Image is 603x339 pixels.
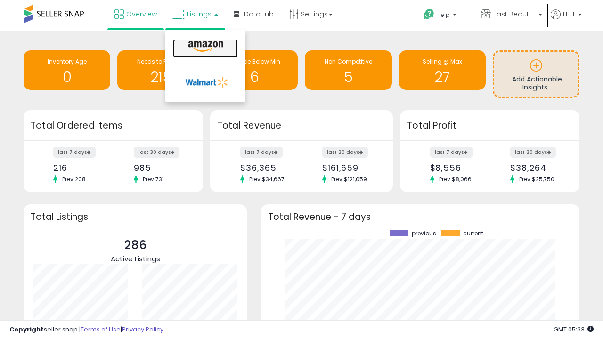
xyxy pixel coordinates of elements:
h3: Total Revenue - 7 days [268,213,572,220]
h3: Total Revenue [217,119,386,132]
label: last 30 days [134,147,179,158]
span: Prev: 208 [57,175,90,183]
h3: Total Listings [31,213,240,220]
div: $8,556 [430,163,483,173]
h1: 5 [310,69,387,85]
h3: Total Ordered Items [31,119,196,132]
span: Active Listings [111,254,160,264]
span: Prev: $34,667 [244,175,289,183]
a: Inventory Age 0 [24,50,110,90]
span: Fast Beauty ([GEOGRAPHIC_DATA]) [493,9,536,19]
div: $36,365 [240,163,294,173]
h3: Total Profit [407,119,572,132]
p: 286 [111,236,160,254]
div: seller snap | | [9,325,163,334]
span: 2025-10-6 05:33 GMT [554,325,594,334]
span: Selling @ Max [423,57,462,65]
a: Non Competitive 5 [305,50,391,90]
a: Selling @ Max 27 [399,50,486,90]
span: Prev: $121,059 [326,175,372,183]
a: Help [416,1,473,31]
label: last 7 days [240,147,283,158]
span: DataHub [244,9,274,19]
i: Get Help [423,8,435,20]
a: Needs to Reprice 215 [117,50,204,90]
div: 985 [134,163,187,173]
span: current [463,230,483,237]
label: last 30 days [322,147,368,158]
span: Prev: $25,750 [514,175,559,183]
span: Listings [187,9,212,19]
h1: 6 [216,69,293,85]
span: Help [437,11,450,19]
div: $38,264 [510,163,563,173]
span: previous [412,230,436,237]
h1: 0 [28,69,106,85]
a: Privacy Policy [122,325,163,334]
a: BB Price Below Min 6 [211,50,298,90]
span: BB Price Below Min [228,57,280,65]
h1: 27 [404,69,481,85]
a: Hi IT [551,9,582,31]
span: Inventory Age [48,57,87,65]
h1: 215 [122,69,199,85]
div: 216 [53,163,106,173]
a: Add Actionable Insights [494,52,578,97]
strong: Copyright [9,325,44,334]
label: last 7 days [53,147,96,158]
span: Add Actionable Insights [512,74,562,92]
label: last 30 days [510,147,556,158]
label: last 7 days [430,147,473,158]
span: Overview [126,9,157,19]
span: Prev: 731 [138,175,169,183]
span: Prev: $8,066 [434,175,476,183]
span: Hi IT [563,9,575,19]
div: $161,659 [322,163,376,173]
span: Needs to Reprice [137,57,185,65]
a: Terms of Use [81,325,121,334]
span: Non Competitive [325,57,372,65]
